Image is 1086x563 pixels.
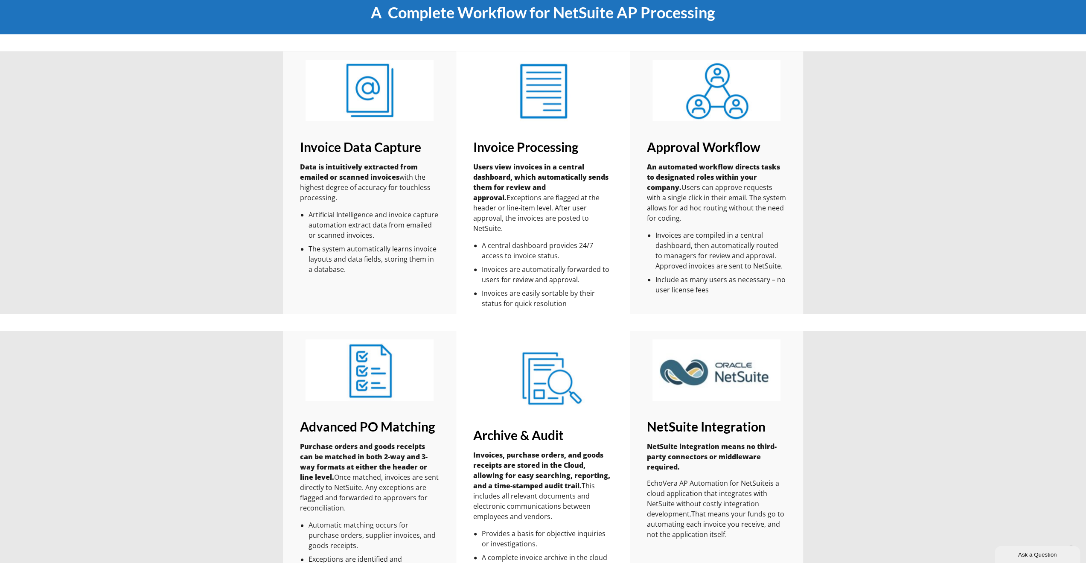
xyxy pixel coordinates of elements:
li: A central dashboard provides 24/7 access to invoice status. [482,240,613,261]
h3: Archive & Audit [473,426,613,443]
h3: Invoice Processing [473,138,613,155]
span: A Complete Workflow for NetSuite AP Processing [371,3,715,22]
span: That means your funds go to automating each invoice you receive, and not the application itself. [647,509,784,539]
p: Once matched, invoices are sent directly to NetSuite. Any exceptions are flagged and forwarded to... [300,441,440,513]
strong: Users view invoices in a central dashboard, which automatically sends them for review and approval. [473,162,609,202]
h3: Advanced PO Matching [300,418,440,435]
strong: Purchase orders and goods receipts can be matched in both 2-way and 3-way formats at either the h... [300,442,428,482]
p: is a cloud application that integrates with NetSuite without costly integration development. [647,478,786,540]
strong: An automated workflow directs tasks to designated roles within your company. [647,162,780,192]
strong: Data is intuitively extracted from emailed or scanned invoices [300,162,418,182]
h3: Invoice Data Capture [300,138,440,155]
li: Automatic matching occurs for purchase orders, supplier invoices, and goods receipts. [309,520,440,551]
b: EchoVera AP Automation for NetSuite [647,478,769,488]
strong: Invoices, purchase orders, and goods receipts are stored in the Cloud, allowing for easy searchin... [473,450,610,490]
li: Invoices are easily sortable by their status for quick resolution [482,288,613,309]
p: This includes all relevant documents and electronic communications between employees and vendors. [473,450,613,522]
h3: Approval Workflow [647,138,786,155]
li: Include as many users as necessary – no user license fees [655,274,786,295]
iframe: chat widget [995,544,1082,563]
p: Exceptions are flagged at the header or line-item level. After user approval, the invoices are po... [473,162,613,233]
li: Invoices are compiled in a central dashboard, then automatically routed to managers for review an... [655,230,786,271]
p: Users can approve requests with a single click in their email. The system allows for ad hoc routi... [647,162,786,223]
h3: NetSuite Integration [647,418,786,435]
li: Invoices are automatically forwarded to users for review and approval. [482,264,613,285]
span: NetSuite integration means no third-party connectors or middleware required. [647,442,777,472]
li: Artificial Intelligence and invoice capture automation extract data from emailed or scanned invoi... [309,210,440,240]
li: The system automatically learns invoice layouts and data fields, storing them in a database. [309,244,440,274]
p: with the highest degree of accuracy for touchless processing. [300,162,440,203]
